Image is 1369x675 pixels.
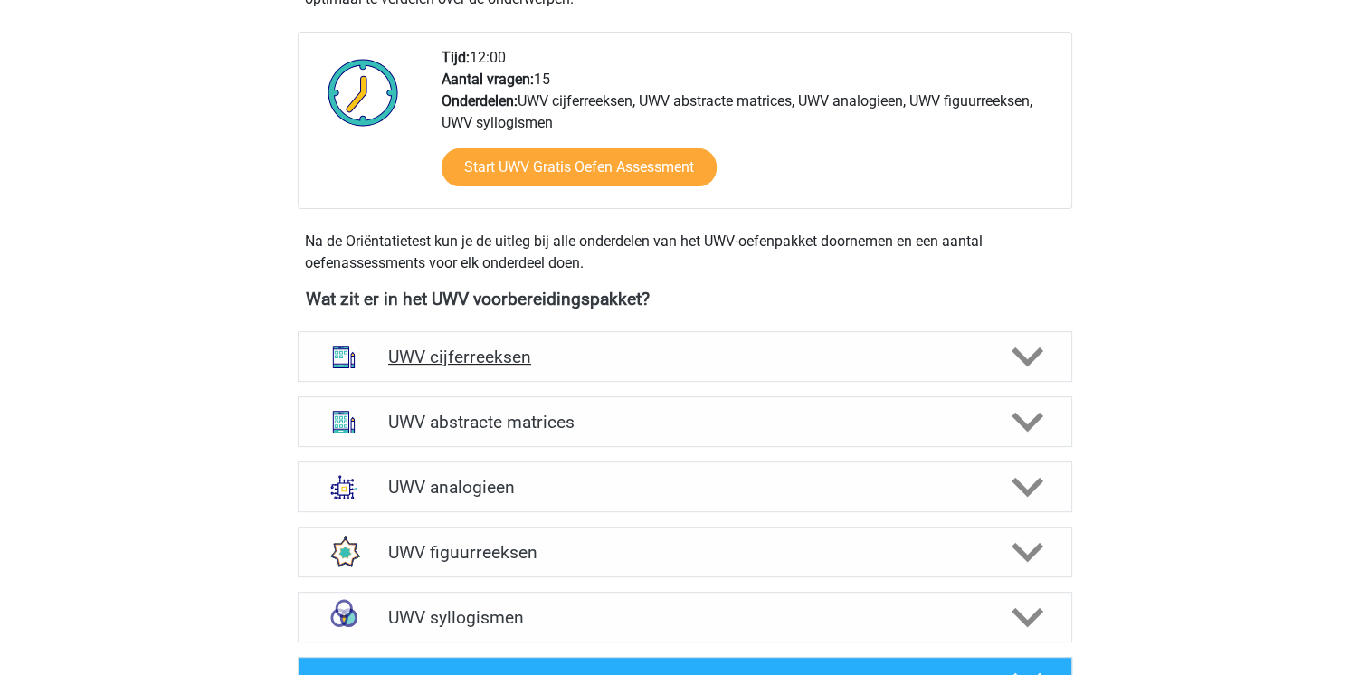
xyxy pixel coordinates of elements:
a: analogieen UWV analogieen [290,461,1079,512]
img: Klok [318,47,409,138]
a: Start UWV Gratis Oefen Assessment [442,148,717,186]
a: syllogismen UWV syllogismen [290,592,1079,642]
img: syllogismen [320,594,367,641]
h4: Wat zit er in het UWV voorbereidingspakket? [306,289,1064,309]
img: abstracte matrices [320,398,367,445]
div: 12:00 15 UWV cijferreeksen, UWV abstracte matrices, UWV analogieen, UWV figuurreeksen, UWV syllog... [428,47,1070,208]
img: analogieen [320,463,367,510]
h4: UWV cijferreeksen [388,347,981,367]
a: figuurreeksen UWV figuurreeksen [290,527,1079,577]
h4: UWV figuurreeksen [388,542,981,563]
a: abstracte matrices UWV abstracte matrices [290,396,1079,447]
b: Onderdelen: [442,92,518,109]
h4: UWV syllogismen [388,607,981,628]
b: Tijd: [442,49,470,66]
div: Na de Oriëntatietest kun je de uitleg bij alle onderdelen van het UWV-oefenpakket doornemen en ee... [298,231,1072,274]
b: Aantal vragen: [442,71,534,88]
a: cijferreeksen UWV cijferreeksen [290,331,1079,382]
img: cijferreeksen [320,333,367,380]
img: figuurreeksen [320,528,367,575]
h4: UWV abstracte matrices [388,412,981,433]
h4: UWV analogieen [388,477,981,498]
